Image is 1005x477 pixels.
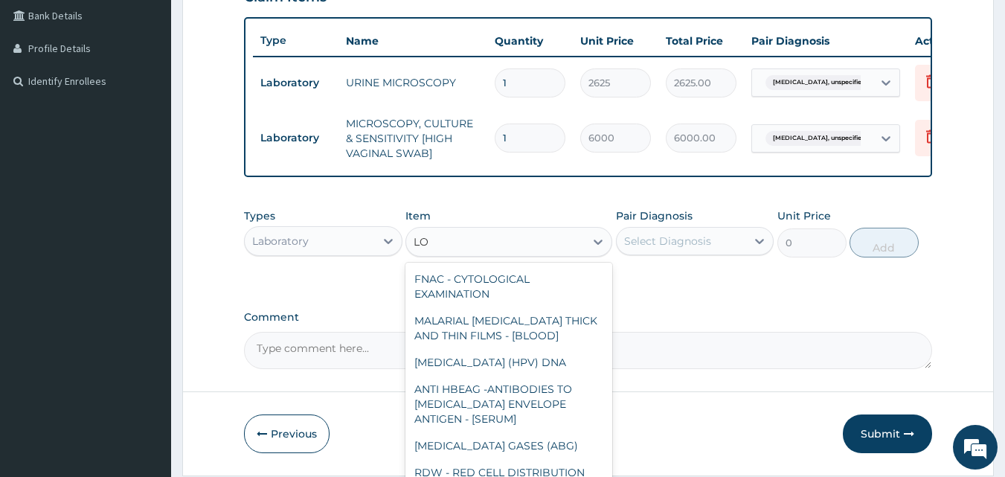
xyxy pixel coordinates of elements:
[253,27,338,54] th: Type
[616,208,693,223] label: Pair Diagnosis
[850,228,919,257] button: Add
[77,83,250,103] div: Chat with us now
[405,266,612,307] div: FNAC - CYTOLOGICAL EXAMINATION
[253,124,338,152] td: Laboratory
[624,234,711,249] div: Select Diagnosis
[253,69,338,97] td: Laboratory
[338,68,487,97] td: URINE MICROSCOPY
[244,7,280,43] div: Minimize live chat window
[765,75,873,90] span: [MEDICAL_DATA], unspecified
[252,234,309,249] div: Laboratory
[244,210,275,223] label: Types
[405,376,612,432] div: ANTI HBEAG -ANTIBODIES TO [MEDICAL_DATA] ENVELOPE ANTIGEN - [SERUM]
[244,414,330,453] button: Previous
[405,307,612,349] div: MALARIAL [MEDICAL_DATA] THICK AND THIN FILMS - [BLOOD]
[7,318,283,371] textarea: Type your message and hit 'Enter'
[744,26,908,56] th: Pair Diagnosis
[338,109,487,168] td: MICROSCOPY, CULTURE & SENSITIVITY [HIGH VAGINAL SWAB]
[908,26,982,56] th: Actions
[244,311,933,324] label: Comment
[573,26,658,56] th: Unit Price
[765,131,873,146] span: [MEDICAL_DATA], unspecified
[28,74,60,112] img: d_794563401_company_1708531726252_794563401
[777,208,831,223] label: Unit Price
[405,208,431,223] label: Item
[487,26,573,56] th: Quantity
[405,432,612,459] div: [MEDICAL_DATA] GASES (ABG)
[338,26,487,56] th: Name
[843,414,932,453] button: Submit
[86,144,205,294] span: We're online!
[658,26,744,56] th: Total Price
[405,349,612,376] div: [MEDICAL_DATA] (HPV) DNA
